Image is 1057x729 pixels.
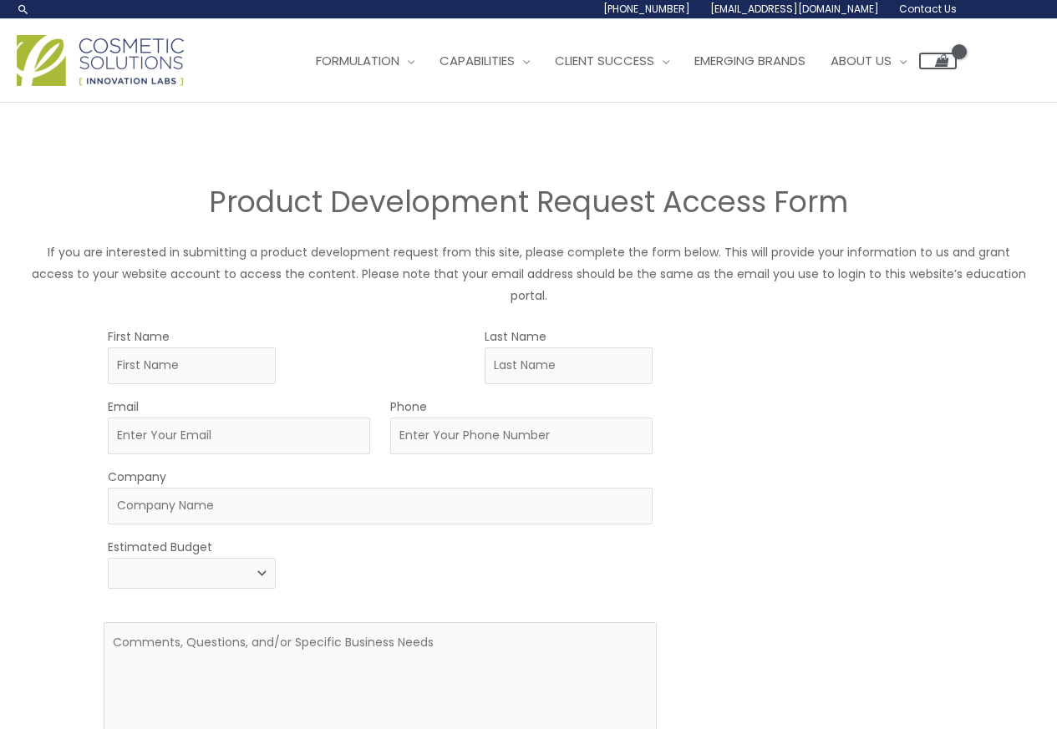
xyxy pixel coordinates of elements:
[485,328,546,345] label: Last Name
[603,2,690,16] span: [PHONE_NUMBER]
[108,328,170,345] label: First Name
[108,468,166,485] label: Company
[390,398,427,415] label: Phone
[28,183,1030,221] h2: Product Development Request Access Form
[831,52,892,69] span: About Us
[818,36,919,86] a: About Us
[303,36,427,86] a: Formulation
[28,241,1030,306] p: If you are interested in submitting a product development request from this site, please complete...
[17,35,184,86] img: Cosmetic Solutions Logo
[390,418,653,454] input: Enter Your Phone Number
[108,398,139,415] label: Email
[485,347,653,384] input: Last Name
[427,36,542,86] a: Capabilities
[542,36,682,86] a: Client Success
[316,52,399,69] span: Formulation
[108,347,276,384] input: First Name
[108,418,370,454] input: Enter Your Email
[555,52,654,69] span: Client Success
[108,539,212,555] label: Estimated Budget
[694,52,805,69] span: Emerging Brands
[710,2,879,16] span: [EMAIL_ADDRESS][DOMAIN_NAME]
[291,36,957,86] nav: Site Navigation
[108,488,653,524] input: Company Name
[682,36,818,86] a: Emerging Brands
[899,2,957,16] span: Contact Us
[919,53,957,69] a: View Shopping Cart, empty
[17,3,30,16] a: Search icon link
[440,52,515,69] span: Capabilities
